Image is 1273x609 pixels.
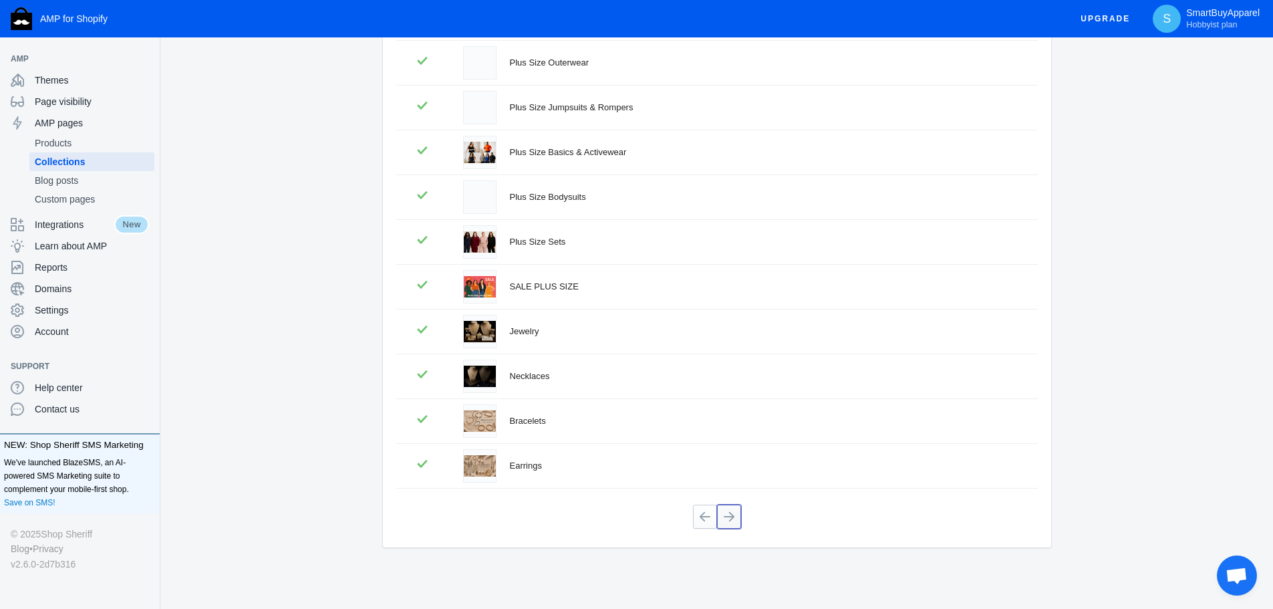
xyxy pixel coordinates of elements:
a: Blog posts [29,171,154,190]
a: Domains [5,278,154,299]
span: Support [11,360,136,373]
button: Upgrade [1070,7,1141,31]
a: Collections [29,152,154,171]
img: earrings-2774738.png [464,455,496,477]
span: S [1160,12,1173,25]
div: v2.6.0-2d7b316 [11,557,149,572]
span: Settings [35,303,149,317]
a: Reports [5,257,154,278]
img: sale-plus-size-2533131.png [464,276,496,297]
span: Reports [35,261,149,274]
span: AMP pages [35,116,149,130]
div: Earrings [510,459,1022,473]
img: bracelets-8971950.png [464,410,496,432]
div: Plus Size Outerwear [510,56,1022,70]
span: Page visibility [35,95,149,108]
div: Open chat [1217,556,1257,596]
div: Plus Size Bodysuits [510,191,1022,204]
span: AMP for Shopify [40,13,108,24]
span: Integrations [35,218,114,231]
span: AMP [11,52,136,66]
span: Custom pages [35,193,149,206]
a: AMP pages [5,112,154,134]
div: Bracelets [510,414,1022,428]
a: Settings [5,299,154,321]
span: Collections [35,155,149,168]
a: Products [29,134,154,152]
div: Necklaces [510,370,1022,383]
span: Account [35,325,149,338]
div: SALE PLUS SIZE [510,280,1022,293]
a: Account [5,321,154,342]
img: plus-size-sets-3425439.png [464,231,496,253]
span: Learn about AMP [35,239,149,253]
p: SmartBuyApparel [1186,7,1260,30]
span: Contact us [35,402,149,416]
img: jewelry-1109247.png [464,321,496,342]
img: plus-size-basics-activewear-2869459.png [464,142,496,163]
a: Page visibility [5,91,154,112]
span: Help center [35,381,149,394]
div: © 2025 [11,527,149,541]
a: Save on SMS! [4,496,55,509]
span: Products [35,136,149,150]
span: Themes [35,74,149,87]
a: Blog [11,541,29,556]
div: Jewelry [510,325,1022,338]
span: New [114,215,149,234]
button: Add a sales channel [136,364,157,369]
span: Blog posts [35,174,149,187]
a: IntegrationsNew [5,214,154,235]
span: Upgrade [1081,7,1130,31]
div: Plus Size Sets [510,235,1022,249]
img: necklaces-7131981.png [464,366,496,387]
a: Shop Sheriff [41,527,92,541]
a: Themes [5,70,154,91]
a: Contact us [5,398,154,420]
div: Plus Size Jumpsuits & Rompers [510,101,1022,114]
span: Hobbyist plan [1186,19,1237,30]
img: Shop Sheriff Logo [11,7,32,30]
a: Learn about AMP [5,235,154,257]
span: Domains [35,282,149,295]
div: • [11,541,149,556]
a: Custom pages [29,190,154,209]
div: Plus Size Basics & Activewear [510,146,1022,159]
a: Privacy [33,541,63,556]
button: Add a sales channel [136,56,157,62]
